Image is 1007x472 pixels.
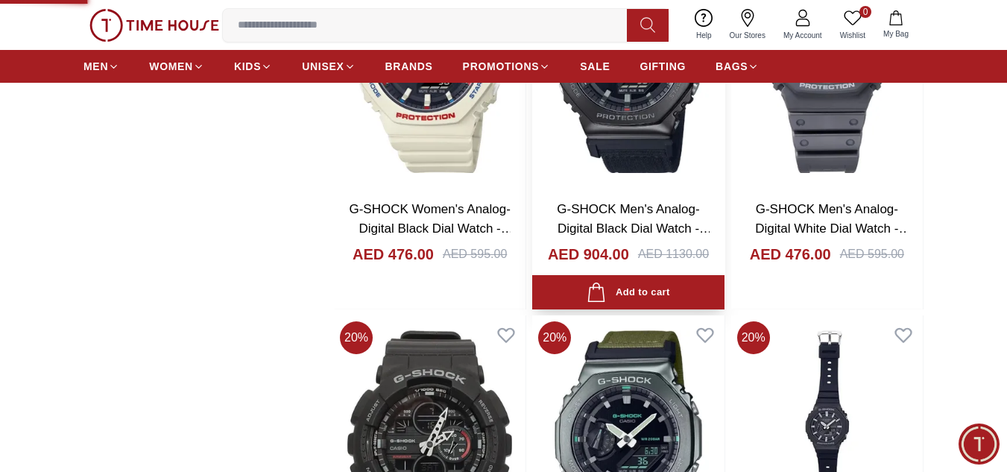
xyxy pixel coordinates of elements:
[777,30,828,41] span: My Account
[724,30,771,41] span: Our Stores
[234,59,261,74] span: KIDS
[532,275,724,310] button: Add to cart
[859,6,871,18] span: 0
[687,6,721,44] a: Help
[834,30,871,41] span: Wishlist
[46,13,71,39] img: Profile picture of Time House Support
[721,6,774,44] a: Our Stores
[463,59,540,74] span: PROMOTIONS
[302,59,344,74] span: UNISEX
[831,6,874,44] a: 0Wishlist
[959,424,1000,465] div: Chat Widget
[353,244,434,265] h4: AED 476.00
[877,28,915,40] span: My Bag
[750,244,831,265] h4: AED 476.00
[15,200,294,215] div: Time House Support
[349,202,513,254] a: G-SHOCK Women's Analog-Digital Black Dial Watch - GMA-S2100WT-7A1DR
[79,19,249,34] div: Time House Support
[199,293,237,303] span: 03:21 PM
[302,53,355,80] a: UNISEX
[638,245,709,263] div: AED 1130.00
[840,245,904,263] div: AED 595.00
[548,244,629,265] h4: AED 904.00
[385,53,433,80] a: BRANDS
[85,228,99,244] em: Blush
[874,7,918,43] button: My Bag
[4,324,294,399] textarea: We are here to help you
[538,321,571,354] span: 20 %
[580,59,610,74] span: SALE
[11,11,41,41] em: Back
[580,53,610,80] a: SALE
[83,59,108,74] span: MEN
[690,30,718,41] span: Help
[640,59,686,74] span: GIFTING
[25,230,224,299] span: Hey there! Need help finding the perfect watch? I'm here if you have any questions or need a quic...
[737,321,770,354] span: 20 %
[89,9,219,42] img: ...
[463,53,551,80] a: PROMOTIONS
[716,53,759,80] a: BAGS
[340,321,373,354] span: 20 %
[557,202,712,254] a: G-SHOCK Men's Analog-Digital Black Dial Watch - GM-2100CB-1ADR
[149,59,193,74] span: WOMEN
[716,59,748,74] span: BAGS
[443,245,507,263] div: AED 595.00
[149,53,204,80] a: WOMEN
[755,202,911,254] a: G-SHOCK Men's Analog-Digital White Dial Watch - GA-2100HD-8ADR
[385,59,433,74] span: BRANDS
[640,53,686,80] a: GIFTING
[587,283,669,303] div: Add to cart
[83,53,119,80] a: MEN
[234,53,272,80] a: KIDS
